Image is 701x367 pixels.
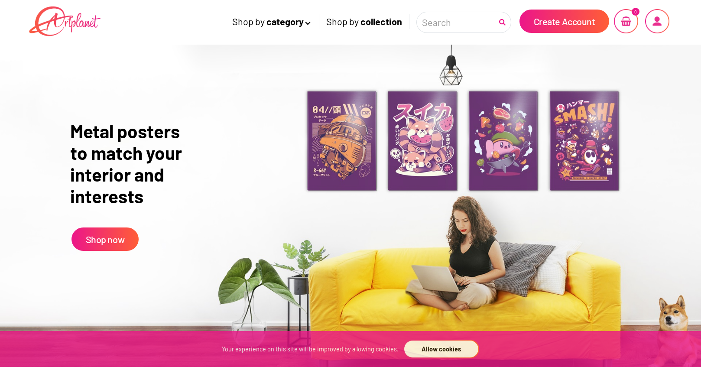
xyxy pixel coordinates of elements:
a: category [266,16,312,27]
a: Shop now [71,227,139,251]
input: Search [416,12,494,33]
button: Allow cookies [403,340,479,358]
img: profile.png [645,9,669,33]
img: Artplanet logo [28,6,102,37]
a: Create Account [519,10,610,33]
a: collection [360,16,402,27]
span: Your experience on this site will be improved by allowing cookies. [222,345,399,353]
span: Shop by [225,14,319,29]
span: 0 [632,8,639,16]
span: Create Account [534,16,595,27]
span: Shop now [86,234,124,245]
div: Metal posters to match your interior and interests [70,120,182,207]
img: cartnew.png [614,9,638,33]
span: Shop by [319,14,409,29]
